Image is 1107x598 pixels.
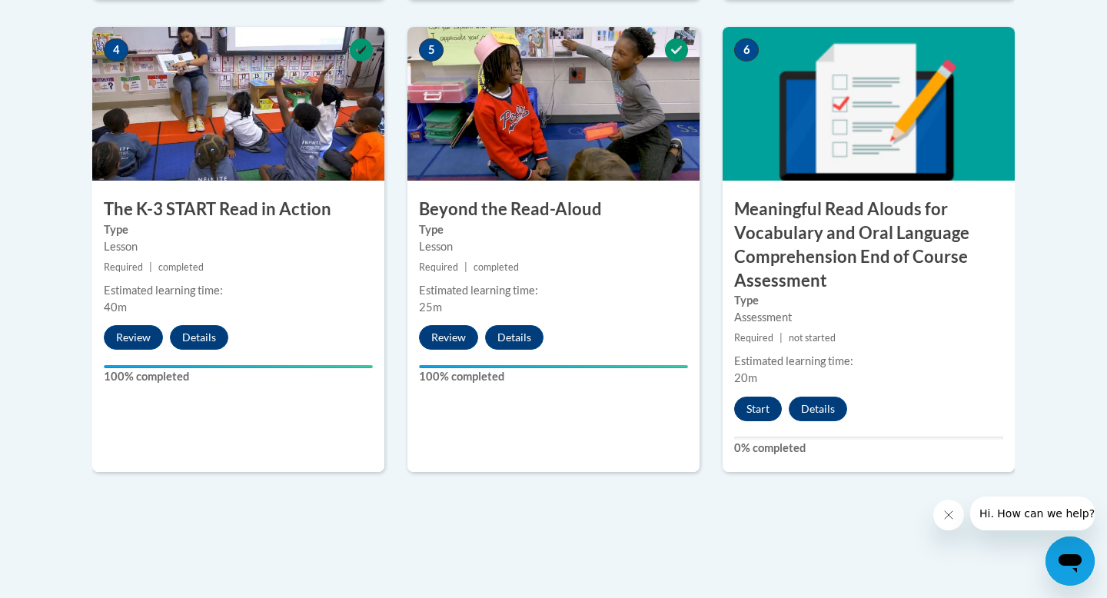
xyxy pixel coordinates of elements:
[419,282,688,299] div: Estimated learning time:
[419,221,688,238] label: Type
[419,38,444,61] span: 5
[734,353,1003,370] div: Estimated learning time:
[419,365,688,368] div: Your progress
[723,198,1015,292] h3: Meaningful Read Alouds for Vocabulary and Oral Language Comprehension End of Course Assessment
[407,198,700,221] h3: Beyond the Read-Aloud
[104,368,373,385] label: 100% completed
[104,238,373,255] div: Lesson
[92,198,384,221] h3: The K-3 START Read in Action
[734,292,1003,309] label: Type
[170,325,228,350] button: Details
[419,238,688,255] div: Lesson
[734,309,1003,326] div: Assessment
[104,282,373,299] div: Estimated learning time:
[723,27,1015,181] img: Course Image
[789,397,847,421] button: Details
[419,325,478,350] button: Review
[104,221,373,238] label: Type
[419,368,688,385] label: 100% completed
[407,27,700,181] img: Course Image
[419,301,442,314] span: 25m
[485,325,544,350] button: Details
[734,371,757,384] span: 20m
[780,332,783,344] span: |
[104,261,143,273] span: Required
[970,497,1095,530] iframe: Message from company
[1045,537,1095,586] iframe: Button to launch messaging window
[734,397,782,421] button: Start
[92,27,384,181] img: Course Image
[734,332,773,344] span: Required
[789,332,836,344] span: not started
[734,440,1003,457] label: 0% completed
[734,38,759,61] span: 6
[104,365,373,368] div: Your progress
[474,261,519,273] span: completed
[149,261,152,273] span: |
[933,500,964,530] iframe: Close message
[419,261,458,273] span: Required
[104,38,128,61] span: 4
[104,301,127,314] span: 40m
[464,261,467,273] span: |
[104,325,163,350] button: Review
[158,261,204,273] span: completed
